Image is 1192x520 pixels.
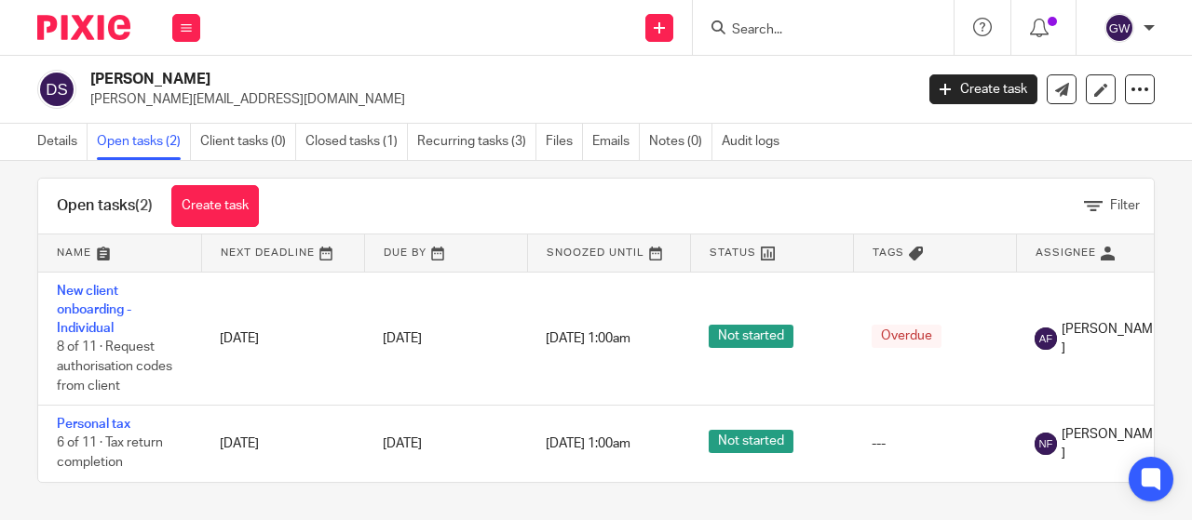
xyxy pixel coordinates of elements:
div: --- [872,434,997,453]
a: New client onboarding - Individual [57,285,131,336]
td: [DATE] [201,272,364,406]
span: 8 of 11 · Request authorisation codes from client [57,341,172,393]
img: svg%3E [1035,433,1057,455]
span: [PERSON_NAME] [1062,425,1160,463]
span: [DATE] [383,437,422,450]
span: (2) [135,198,153,213]
a: Notes (0) [649,124,712,160]
p: [PERSON_NAME][EMAIL_ADDRESS][DOMAIN_NAME] [90,90,901,109]
a: Create task [929,74,1037,104]
span: [DATE] [383,332,422,345]
span: [DATE] 1:00am [546,332,630,345]
img: Pixie [37,15,130,40]
img: svg%3E [1104,13,1134,43]
span: Status [710,247,756,258]
input: Search [730,22,898,39]
h1: Open tasks [57,196,153,216]
a: Open tasks (2) [97,124,191,160]
a: Emails [592,124,640,160]
span: Tags [873,247,904,258]
a: Recurring tasks (3) [417,124,536,160]
a: Details [37,124,88,160]
a: Client tasks (0) [200,124,296,160]
img: svg%3E [37,70,76,109]
span: 6 of 11 · Tax return completion [57,437,163,470]
a: Audit logs [722,124,789,160]
span: [DATE] 1:00am [546,437,630,450]
span: Snoozed Until [547,247,644,258]
a: Create task [171,185,259,227]
a: Personal tax [57,418,130,431]
span: Not started [709,325,793,348]
td: [DATE] [201,406,364,482]
h2: [PERSON_NAME] [90,70,739,89]
img: svg%3E [1035,327,1057,350]
span: Not started [709,430,793,453]
span: Overdue [872,325,941,348]
span: [PERSON_NAME] [1062,320,1160,358]
a: Closed tasks (1) [305,124,408,160]
span: Filter [1110,199,1140,212]
a: Files [546,124,583,160]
